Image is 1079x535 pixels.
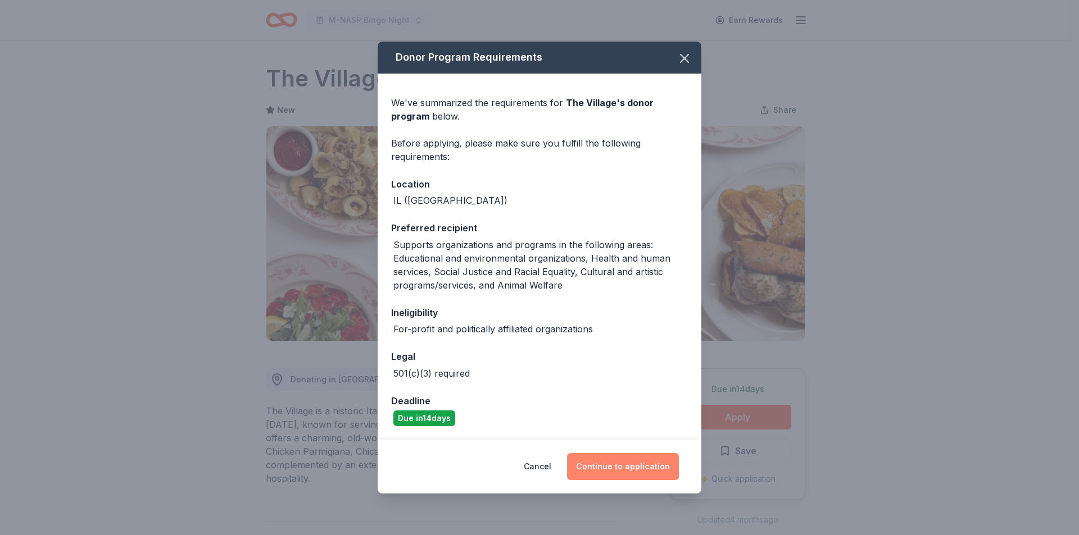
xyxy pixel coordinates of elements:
div: Preferred recipient [391,221,688,235]
button: Cancel [524,453,551,480]
div: Before applying, please make sure you fulfill the following requirements: [391,136,688,163]
div: Deadline [391,394,688,408]
div: We've summarized the requirements for below. [391,96,688,123]
div: Donor Program Requirements [378,42,701,74]
div: Due in 14 days [393,410,455,426]
div: Supports organizations and programs in the following areas: Educational and environmental organiz... [393,238,688,292]
div: Legal [391,349,688,364]
div: IL ([GEOGRAPHIC_DATA]) [393,194,507,207]
div: 501(c)(3) required [393,367,470,380]
button: Continue to application [567,453,679,480]
div: Location [391,177,688,191]
div: For-profit and politically affiliated organizations [393,322,593,336]
div: Ineligibility [391,305,688,320]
